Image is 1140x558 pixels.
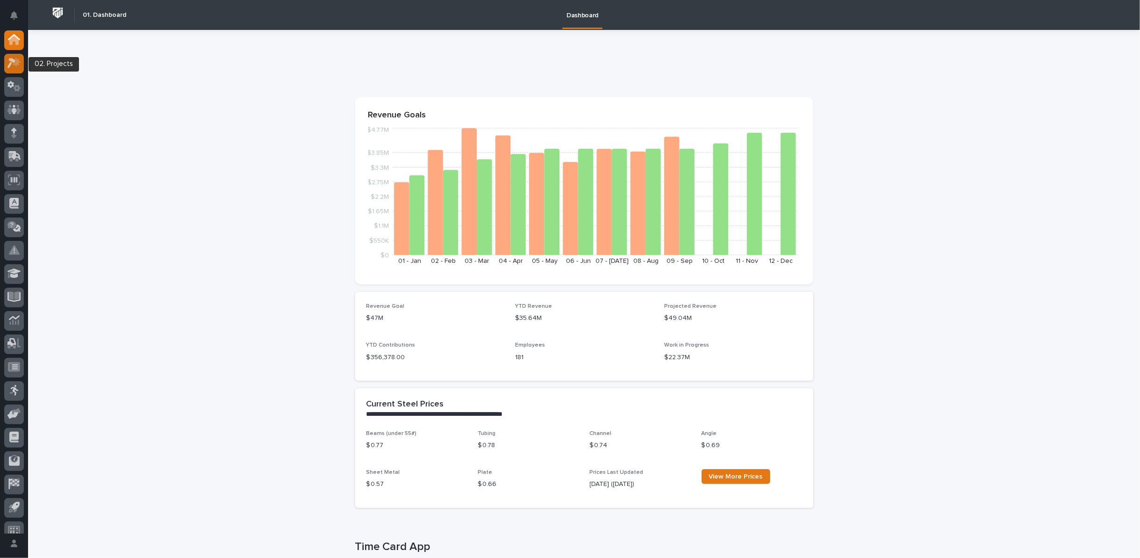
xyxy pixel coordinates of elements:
[431,258,456,264] text: 02 - Feb
[366,431,417,436] span: Beams (under 55#)
[736,258,758,264] text: 11 - Nov
[515,342,545,348] span: Employees
[664,313,802,323] p: $49.04M
[366,313,504,323] p: $47M
[769,258,793,264] text: 12 - Dec
[371,194,389,200] tspan: $2.2M
[366,479,467,489] p: $ 0.57
[702,469,770,484] a: View More Prices
[366,470,400,475] span: Sheet Metal
[566,258,590,264] text: 06 - Jun
[515,304,552,309] span: YTD Revenue
[371,165,389,171] tspan: $3.3M
[398,258,421,264] text: 01 - Jan
[366,399,444,410] h2: Current Steel Prices
[590,441,690,450] p: $ 0.74
[12,11,24,26] div: Notifications
[368,110,800,121] p: Revenue Goals
[478,470,493,475] span: Plate
[590,479,690,489] p: [DATE] ([DATE])
[369,238,389,244] tspan: $550K
[515,313,653,323] p: $35.64M
[664,353,802,362] p: $22.37M
[83,11,126,19] h2: 01. Dashboard
[368,209,389,215] tspan: $1.65M
[478,441,579,450] p: $ 0.78
[515,353,653,362] p: 181
[633,258,658,264] text: 08 - Aug
[590,470,644,475] span: Prices Last Updated
[374,223,389,230] tspan: $1.1M
[531,258,557,264] text: 05 - May
[478,431,496,436] span: Tubing
[366,353,504,362] p: $ 356,378.00
[366,342,416,348] span: YTD Contributions
[4,6,24,25] button: Notifications
[380,252,389,259] tspan: $0
[366,441,467,450] p: $ 0.77
[355,540,810,554] p: Time Card App
[499,258,523,264] text: 04 - Apr
[595,258,629,264] text: 07 - [DATE]
[366,304,405,309] span: Revenue Goal
[590,431,612,436] span: Channel
[49,4,66,22] img: Workspace Logo
[664,304,717,309] span: Projected Revenue
[478,479,579,489] p: $ 0.66
[367,179,389,186] tspan: $2.75M
[465,258,489,264] text: 03 - Mar
[709,473,763,480] span: View More Prices
[367,150,389,157] tspan: $3.85M
[664,342,709,348] span: Work in Progress
[702,258,724,264] text: 10 - Oct
[667,258,693,264] text: 09 - Sep
[367,127,389,134] tspan: $4.77M
[702,441,802,450] p: $ 0.69
[702,431,717,436] span: Angle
